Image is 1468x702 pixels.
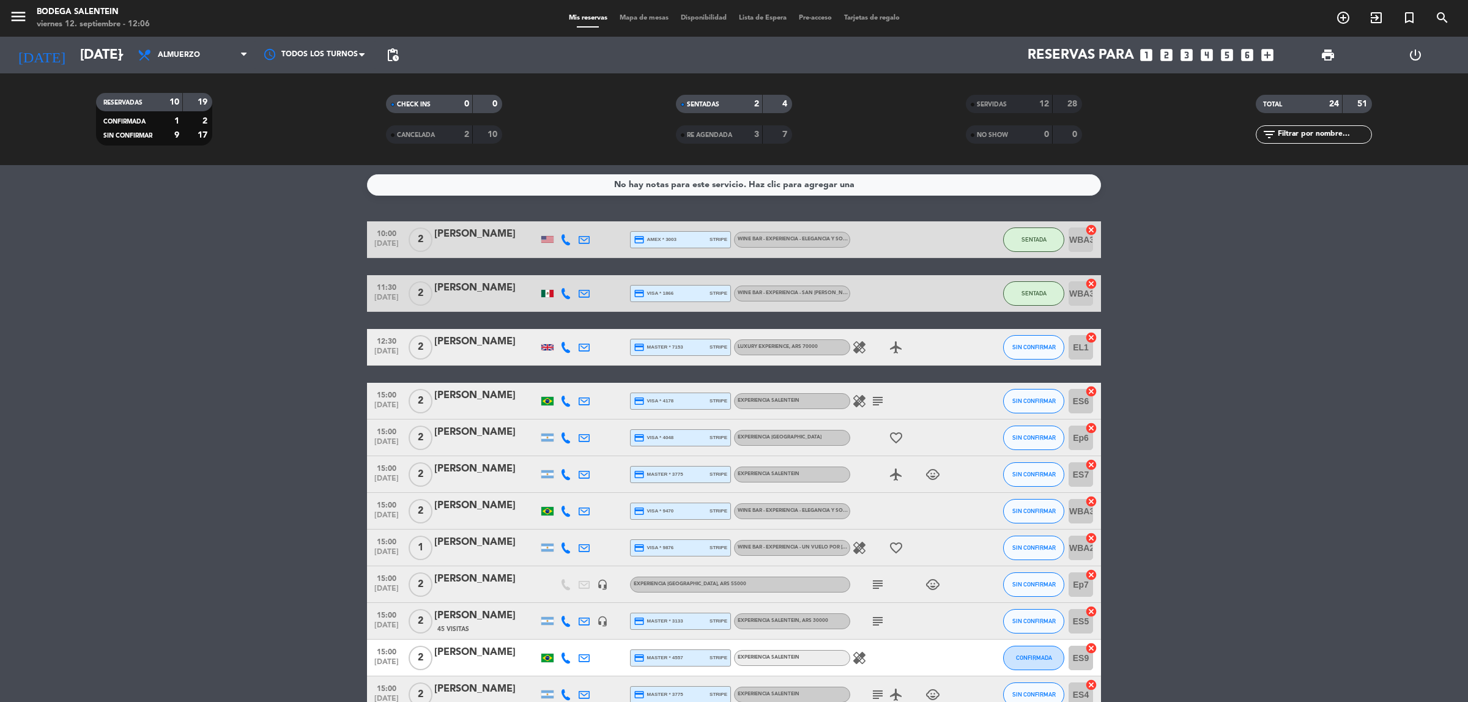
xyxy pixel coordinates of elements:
span: , ARS 70000 [789,344,818,349]
span: TOTAL [1263,102,1282,108]
i: credit_card [634,234,645,245]
i: cancel [1085,532,1097,544]
i: cancel [1085,642,1097,654]
span: 15:00 [371,681,402,695]
i: credit_card [634,506,645,517]
span: 2 [409,227,432,252]
div: [PERSON_NAME] [434,226,538,242]
button: menu [9,7,28,30]
span: Tarjetas de regalo [838,15,906,21]
span: Experiencia [GEOGRAPHIC_DATA] [738,435,821,440]
strong: 0 [492,100,500,108]
span: master * 7153 [634,342,683,353]
i: cancel [1085,422,1097,434]
i: credit_card [634,288,645,299]
i: healing [852,394,867,408]
span: stripe [710,654,727,662]
button: SENTADA [1003,227,1064,252]
span: [DATE] [371,658,402,672]
i: credit_card [634,469,645,480]
strong: 0 [1072,130,1080,139]
div: No hay notas para este servicio. Haz clic para agregar una [614,178,854,192]
div: LOG OUT [1371,37,1459,73]
strong: 2 [464,130,469,139]
span: 2 [409,609,432,634]
i: credit_card [634,652,645,663]
strong: 17 [198,131,210,139]
div: [PERSON_NAME] [434,681,538,697]
i: add_box [1259,47,1275,63]
span: [DATE] [371,621,402,635]
span: [DATE] [371,548,402,562]
i: airplanemode_active [889,340,903,355]
button: SIN CONFIRMAR [1003,499,1064,523]
span: visa * 1866 [634,288,673,299]
strong: 2 [754,100,759,108]
span: 15:00 [371,460,402,475]
input: Filtrar por nombre... [1277,128,1371,141]
i: child_care [925,577,940,592]
span: SENTADAS [687,102,719,108]
span: Experiencia Salentein [738,398,799,403]
i: cancel [1085,278,1097,290]
i: looks_6 [1239,47,1255,63]
strong: 9 [174,131,179,139]
span: [DATE] [371,585,402,599]
i: child_care [925,467,940,482]
i: search [1435,10,1450,25]
span: stripe [710,507,727,515]
span: [DATE] [371,347,402,361]
i: looks_one [1138,47,1154,63]
i: cancel [1085,605,1097,618]
span: CHECK INS [397,102,431,108]
strong: 19 [198,98,210,106]
span: SIN CONFIRMAR [1012,544,1056,551]
span: LUXURY EXPERIENCE [738,344,818,349]
i: menu [9,7,28,26]
span: visa * 4178 [634,396,673,407]
span: 2 [409,462,432,487]
div: [PERSON_NAME] [434,334,538,350]
i: healing [852,340,867,355]
i: credit_card [634,616,645,627]
span: SIN CONFIRMAR [1012,618,1056,624]
span: 10:00 [371,226,402,240]
strong: 2 [202,117,210,125]
span: WINE BAR - EXPERIENCIA - ELEGANCIA Y SOFISTICACIÓN DE VALLE DE UCO [738,237,947,242]
span: Experiencia Salentein [738,471,799,476]
span: Experiencia [GEOGRAPHIC_DATA] [634,582,746,586]
span: , ARS 55000 [717,582,746,586]
i: credit_card [634,689,645,700]
i: headset_mic [597,616,608,627]
i: cancel [1085,224,1097,236]
span: CONFIRMADA [103,119,146,125]
span: SERVIDAS [977,102,1007,108]
strong: 3 [754,130,759,139]
span: master * 3775 [634,689,683,700]
span: stripe [710,690,727,698]
span: visa * 9470 [634,506,673,517]
div: [PERSON_NAME] [434,280,538,296]
span: print [1321,48,1335,62]
button: SIN CONFIRMAR [1003,389,1064,413]
span: 15:00 [371,571,402,585]
span: 2 [409,335,432,360]
span: 15:00 [371,644,402,658]
span: stripe [710,434,727,442]
i: airplanemode_active [889,687,903,702]
i: arrow_drop_down [114,48,128,62]
i: credit_card [634,542,645,553]
button: SIN CONFIRMAR [1003,335,1064,360]
button: SIN CONFIRMAR [1003,426,1064,450]
i: credit_card [634,432,645,443]
i: healing [852,651,867,665]
i: cancel [1085,331,1097,344]
strong: 4 [782,100,790,108]
i: turned_in_not [1402,10,1417,25]
span: Reservas para [1028,48,1134,63]
div: [PERSON_NAME] [434,571,538,587]
span: SENTADA [1021,290,1047,297]
span: SIN CONFIRMAR [103,133,152,139]
span: Experiencia Salentein [738,692,799,696]
i: [DATE] [9,42,74,68]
